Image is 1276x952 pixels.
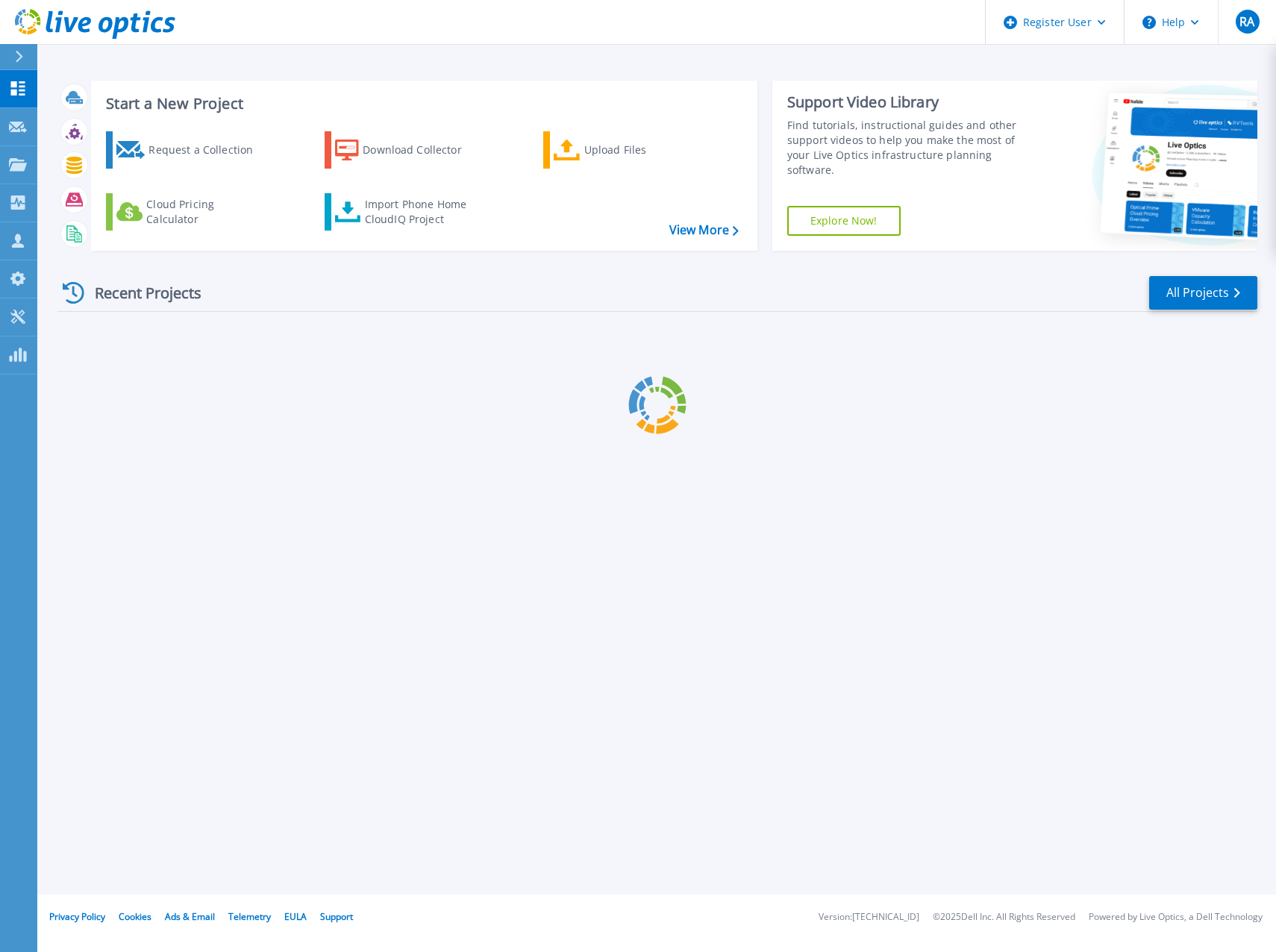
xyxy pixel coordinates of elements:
[787,93,1033,112] div: Support Video Library
[365,197,481,227] div: Import Phone Home CloudIQ Project
[933,912,1075,922] li: © 2025 Dell Inc. All Rights Reserved
[363,135,482,165] div: Download Collector
[1089,912,1263,922] li: Powered by Live Optics, a Dell Technology
[787,206,901,236] a: Explore Now!
[284,910,307,923] a: EULA
[146,197,266,227] div: Cloud Pricing Calculator
[148,135,268,165] div: Request a Collection
[228,910,271,923] a: Telemetry
[57,275,222,311] div: Recent Projects
[584,135,704,165] div: Upload Files
[669,223,739,237] a: View More
[819,912,919,922] li: Version: [TECHNICAL_ID]
[320,910,353,923] a: Support
[1239,16,1254,28] span: RA
[106,193,272,231] a: Cloud Pricing Calculator
[119,910,151,923] a: Cookies
[106,131,272,169] a: Request a Collection
[106,95,738,112] h3: Start a New Project
[787,118,1033,178] div: Find tutorials, instructional guides and other support videos to help you make the most of your L...
[543,131,710,169] a: Upload Files
[325,131,491,169] a: Download Collector
[165,910,215,923] a: Ads & Email
[1149,276,1257,310] a: All Projects
[49,910,105,923] a: Privacy Policy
